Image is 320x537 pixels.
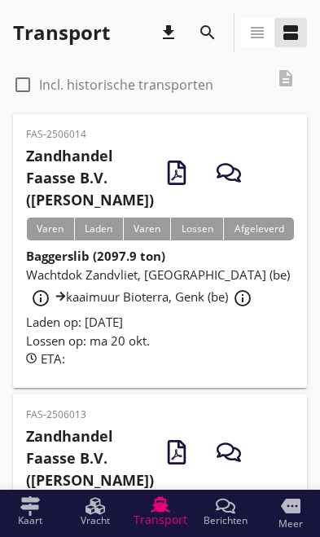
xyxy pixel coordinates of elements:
[26,146,113,187] strong: Zandhandel Faasse B.V.
[26,425,154,491] h2: ([PERSON_NAME])
[281,23,300,42] i: view_agenda
[26,218,74,240] div: Varen
[123,218,171,240] div: Varen
[31,288,50,308] i: info_outline
[233,288,252,308] i: info_outline
[204,516,248,526] span: Berichten
[134,514,187,526] span: Transport
[13,114,307,388] a: FAS-2506014Zandhandel Faasse B.V.([PERSON_NAME])VarenLadenVarenLossenAfgeleverdBaggerslib (2097.9...
[26,145,154,211] h2: ([PERSON_NAME])
[26,248,165,264] strong: Baggerslib (2097.9 ton)
[26,314,123,330] span: Laden op: [DATE]
[63,490,128,534] a: Vracht
[41,350,65,367] span: ETA:
[26,332,150,349] span: Lossen op: ma 20 okt.
[193,490,258,534] a: Berichten
[26,266,290,306] span: Wachtdok Zandvliet, [GEOGRAPHIC_DATA] (be) kaaimuur Bioterra, Genk (be)
[159,23,178,42] i: download
[13,20,110,46] div: Transport
[198,23,217,42] i: search
[223,218,294,240] div: Afgeleverd
[39,77,213,93] label: Incl. historische transporten
[74,218,123,240] div: Laden
[26,127,154,142] p: FAS-2506014
[278,519,303,529] span: Meer
[248,23,267,42] i: view_headline
[26,407,154,422] p: FAS-2506013
[170,218,223,240] div: Lossen
[128,490,193,534] a: Transport
[81,516,110,526] span: Vracht
[281,496,300,516] i: more
[26,426,113,468] strong: Zandhandel Faasse B.V.
[18,516,42,526] span: Kaart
